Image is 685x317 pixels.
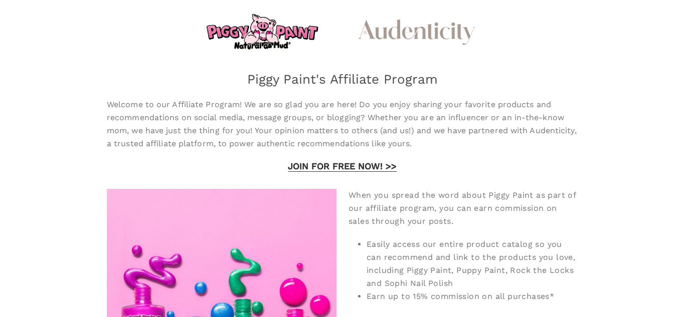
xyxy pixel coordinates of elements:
[107,98,578,150] div: Welcome to our Affiliate Program! We are so glad you are here! Do you enjoy sharing your favorite...
[288,161,397,171] a: JOIN FOR FREE NOW! >>
[66,73,619,85] p: Piggy Paint's Affiliate Program
[349,189,578,228] div: When you spread the word about Piggy Paint as part of our affiliate program, you can earn commiss...
[204,12,320,52] img: Store Logo
[367,290,578,303] li: Earn up to 15% commission on all purchases*
[367,238,578,290] li: Easily access our entire product catalog so you can recommend and link to the products you love, ...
